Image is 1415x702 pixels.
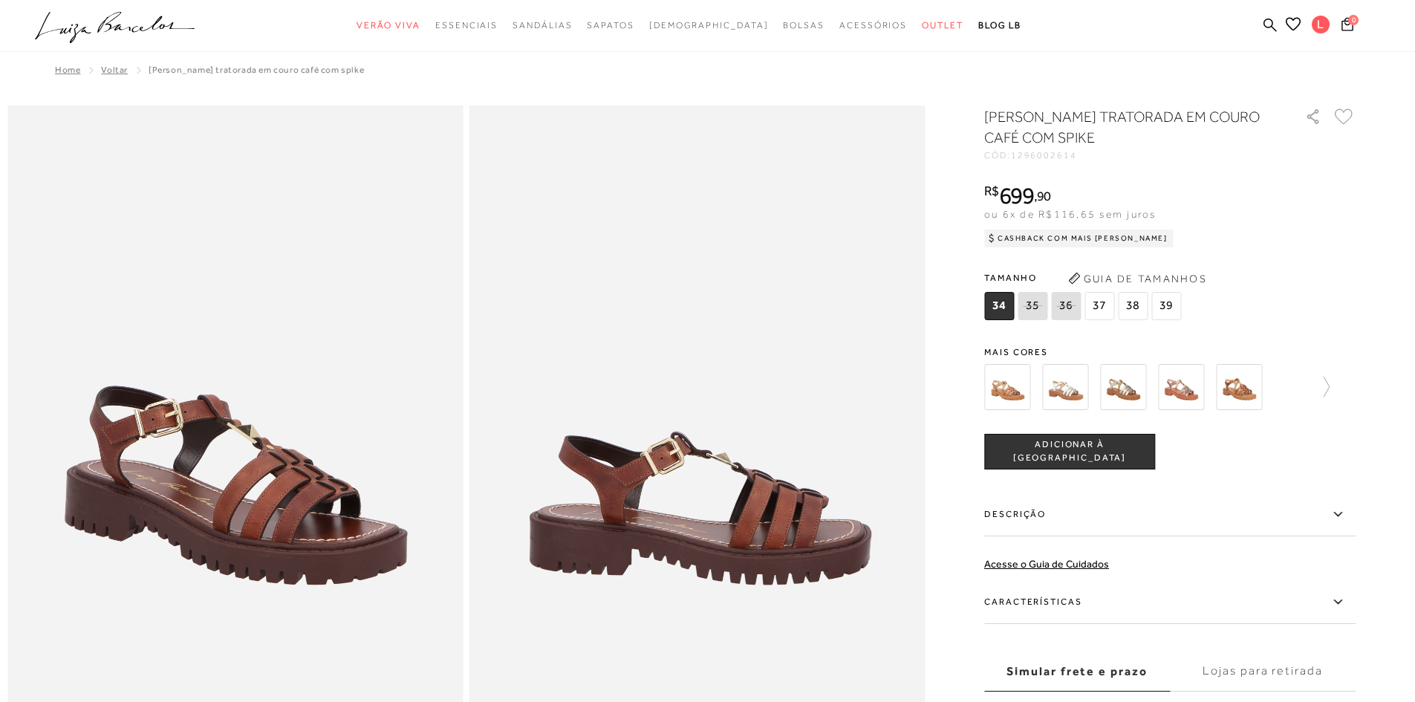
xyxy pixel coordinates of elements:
[1037,188,1051,204] span: 90
[984,267,1185,289] span: Tamanho
[55,65,80,75] a: Home
[984,434,1155,469] button: ADICIONAR À [GEOGRAPHIC_DATA]
[984,151,1281,160] div: CÓD:
[357,20,420,30] span: Verão Viva
[985,438,1154,464] span: ADICIONAR À [GEOGRAPHIC_DATA]
[435,12,498,39] a: noSubCategoriesText
[513,12,572,39] a: noSubCategoriesText
[984,364,1030,410] img: SANDÁLIA FLAT TRATORADA REBITE CENTRAL CARAMELO
[783,20,824,30] span: Bolsas
[984,106,1263,148] h1: [PERSON_NAME] TRATORADA EM COURO CAFÉ COM SPIKE
[839,20,907,30] span: Acessórios
[839,12,907,39] a: noSubCategoriesText
[984,230,1174,247] div: Cashback com Mais [PERSON_NAME]
[435,20,498,30] span: Essenciais
[149,65,364,75] span: [PERSON_NAME] TRATORADA EM COURO CAFÉ COM SPIKE
[978,12,1021,39] a: BLOG LB
[1051,292,1081,320] span: 36
[649,12,769,39] a: noSubCategoriesText
[922,20,963,30] span: Outlet
[1216,364,1262,410] img: SANDÁLIA FLAT TRATORADA TIRAS REBITE CROCO CARAMELO
[1312,16,1330,33] span: L
[101,65,128,75] a: Voltar
[357,12,420,39] a: noSubCategoriesText
[922,12,963,39] a: noSubCategoriesText
[587,12,634,39] a: noSubCategoriesText
[1063,267,1211,290] button: Guia de Tamanhos
[1011,150,1077,160] span: 1296002614
[587,20,634,30] span: Sapatos
[1042,364,1088,410] img: SANDÁLIA FLAT TRATORADA REBITE CENTRAL OFF WHITE
[1084,292,1114,320] span: 37
[649,20,769,30] span: [DEMOGRAPHIC_DATA]
[984,581,1356,624] label: Características
[984,558,1109,570] a: Acesse o Guia de Cuidados
[984,348,1356,357] span: Mais cores
[978,20,1021,30] span: BLOG LB
[1305,15,1337,38] button: L
[513,20,572,30] span: Sandálias
[999,182,1034,209] span: 699
[984,292,1014,320] span: 34
[1018,292,1047,320] span: 35
[1170,651,1356,692] label: Lojas para retirada
[1034,189,1051,203] i: ,
[1158,364,1204,410] img: SANDÁLIA FLAT TRATORADA TIRAS REBITE COBRA PYTHON NATURAL
[783,12,824,39] a: noSubCategoriesText
[1337,16,1358,36] button: 0
[984,184,999,198] i: R$
[1151,292,1181,320] span: 39
[984,208,1156,220] span: ou 6x de R$116,65 sem juros
[1348,15,1359,25] span: 0
[1100,364,1146,410] img: SANDÁLIA FLAT TRATORADA TIRAS REBITE COBRA METALIZADA DOURADA
[984,651,1170,692] label: Simular frete e prazo
[1118,292,1148,320] span: 38
[984,493,1356,536] label: Descrição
